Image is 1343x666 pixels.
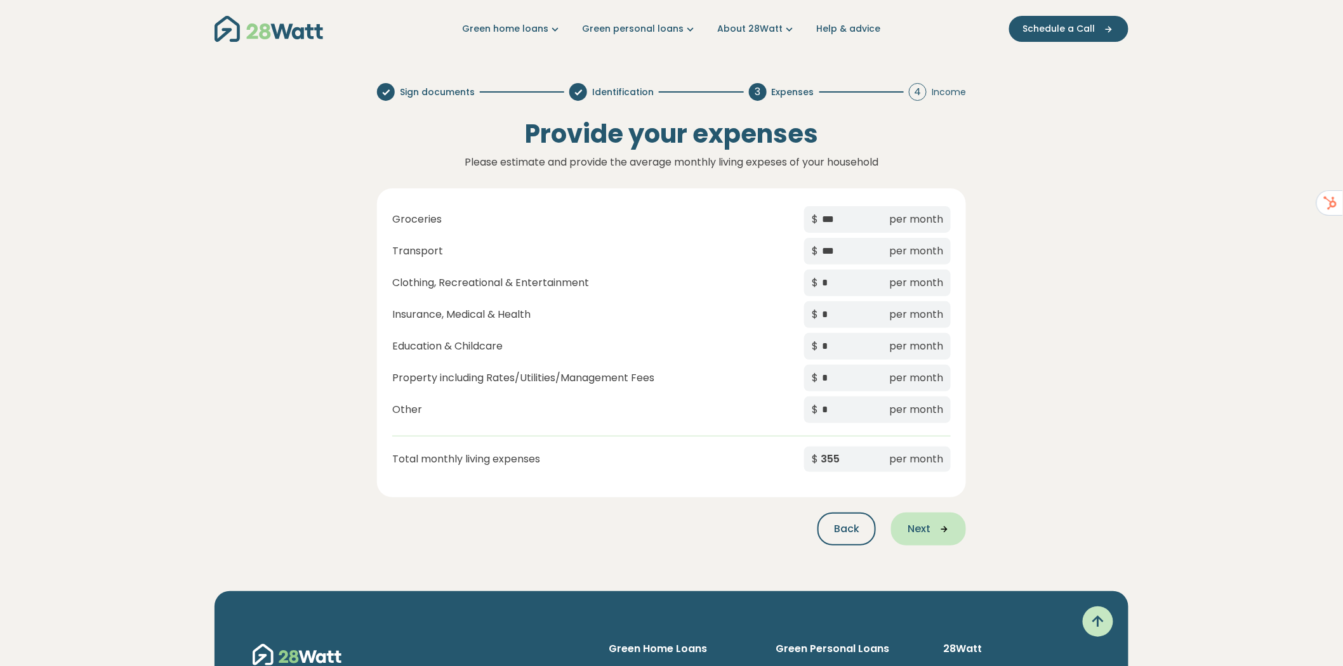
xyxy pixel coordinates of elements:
h6: Green Personal Loans [776,642,923,656]
span: per month [889,339,943,354]
h6: Green Home Loans [609,642,756,656]
span: per month [889,370,943,386]
span: $ [812,244,818,259]
span: per month [889,402,943,417]
span: Back [834,521,859,537]
span: per month [889,452,943,467]
a: About 28Watt [717,22,796,36]
span: $ [812,307,818,322]
img: 28Watt [215,16,323,42]
span: per month [889,244,943,259]
span: Other [392,402,422,417]
span: Transport [392,244,443,258]
span: Education & Childcare [392,339,503,353]
iframe: Chat Widget [1280,605,1343,666]
span: Income [932,86,966,99]
div: 355 [821,452,884,467]
span: Next [908,521,930,537]
span: $ [812,370,818,386]
span: $ [812,212,818,227]
span: Groceries [392,212,442,226]
button: Next [891,513,966,545]
span: $ [812,402,818,417]
nav: Main navigation [215,13,1128,45]
span: Insurance, Medical & Health [392,307,531,322]
span: Clothing, Recreational & Entertainment [392,275,589,290]
div: 3 [749,83,767,101]
span: $ [812,339,818,354]
a: Green home loans [462,22,562,36]
button: Back [817,513,876,545]
span: Identification [592,86,654,99]
span: per month [889,212,943,227]
a: Green personal loans [582,22,697,36]
span: Expenses [772,86,814,99]
a: Help & advice [816,22,880,36]
span: $ [812,275,818,291]
h6: 28Watt [943,642,1090,656]
h1: Provide your expenses [222,119,1121,149]
span: per month [889,275,943,291]
span: $ [812,452,818,467]
span: Sign documents [400,86,475,99]
span: Property including Rates/Utilities/Management Fees [392,370,654,385]
span: per month [889,307,943,322]
span: Schedule a Call [1023,22,1095,36]
span: Total monthly living expenses [392,452,540,466]
button: Schedule a Call [1009,16,1128,42]
p: Please estimate and provide the average monthly living expeses of your household [354,154,989,171]
div: 4 [909,83,927,101]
